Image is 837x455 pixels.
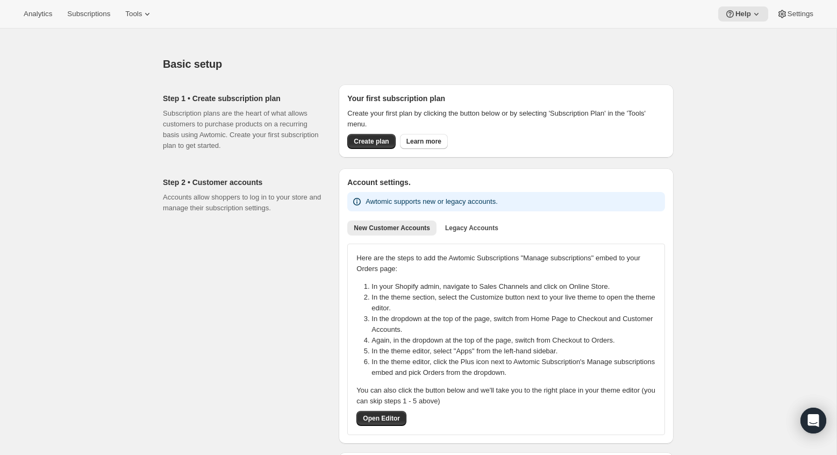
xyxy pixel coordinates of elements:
button: Open Editor [356,411,406,426]
h2: Step 2 • Customer accounts [163,177,321,188]
span: Open Editor [363,414,400,423]
span: Help [735,10,751,18]
span: Basic setup [163,58,222,70]
span: Tools [125,10,142,18]
li: In the dropdown at the top of the page, switch from Home Page to Checkout and Customer Accounts. [371,314,662,335]
p: Create your first plan by clicking the button below or by selecting 'Subscription Plan' in the 'T... [347,108,665,130]
button: Help [718,6,768,22]
button: Analytics [17,6,59,22]
span: Legacy Accounts [445,224,498,232]
span: Analytics [24,10,52,18]
button: Tools [119,6,159,22]
li: In the theme section, select the Customize button next to your live theme to open the theme editor. [371,292,662,314]
p: Subscription plans are the heart of what allows customers to purchase products on a recurring bas... [163,108,321,151]
span: Learn more [406,137,441,146]
span: Subscriptions [67,10,110,18]
button: Legacy Accounts [439,221,505,236]
button: Create plan [347,134,395,149]
button: Settings [770,6,820,22]
span: Settings [788,10,813,18]
span: New Customer Accounts [354,224,430,232]
span: Create plan [354,137,389,146]
p: Here are the steps to add the Awtomic Subscriptions "Manage subscriptions" embed to your Orders p... [356,253,656,274]
p: You can also click the button below and we'll take you to the right place in your theme editor (y... [356,385,656,407]
li: Again, in the dropdown at the top of the page, switch from Checkout to Orders. [371,335,662,346]
div: Open Intercom Messenger [800,408,826,433]
h2: Your first subscription plan [347,93,665,104]
button: Subscriptions [61,6,117,22]
li: In your Shopify admin, navigate to Sales Channels and click on Online Store. [371,281,662,292]
li: In the theme editor, select "Apps" from the left-hand sidebar. [371,346,662,357]
p: Accounts allow shoppers to log in to your store and manage their subscription settings. [163,192,321,214]
button: New Customer Accounts [347,221,437,236]
h2: Step 1 • Create subscription plan [163,93,321,104]
h2: Account settings. [347,177,665,188]
p: Awtomic supports new or legacy accounts. [366,196,497,207]
li: In the theme editor, click the Plus icon next to Awtomic Subscription's Manage subscriptions embe... [371,357,662,378]
a: Learn more [400,134,448,149]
